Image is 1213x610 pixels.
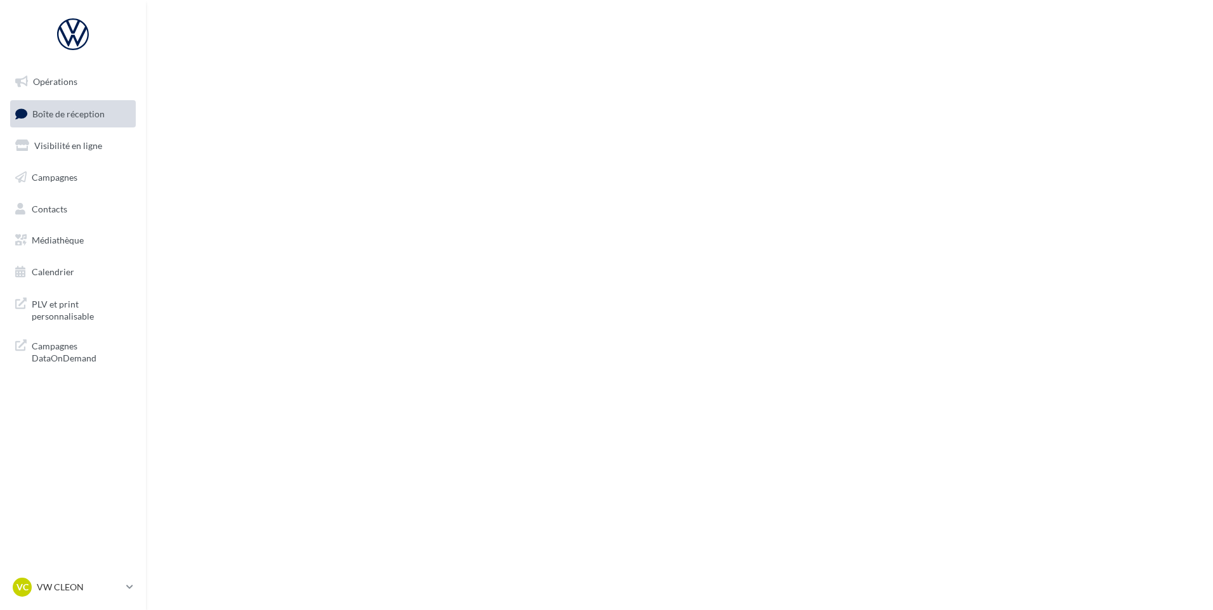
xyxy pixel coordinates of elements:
span: VC [16,581,29,594]
span: Opérations [33,76,77,87]
a: Boîte de réception [8,100,138,127]
a: Opérations [8,68,138,95]
a: Campagnes [8,164,138,191]
a: Médiathèque [8,227,138,254]
span: Campagnes DataOnDemand [32,337,131,365]
a: Calendrier [8,259,138,285]
span: Visibilité en ligne [34,140,102,151]
a: Visibilité en ligne [8,133,138,159]
span: Contacts [32,203,67,214]
span: Boîte de réception [32,108,105,119]
span: Médiathèque [32,235,84,245]
span: Calendrier [32,266,74,277]
p: VW CLEON [37,581,121,594]
a: Campagnes DataOnDemand [8,332,138,370]
a: VC VW CLEON [10,575,136,599]
a: PLV et print personnalisable [8,290,138,328]
a: Contacts [8,196,138,223]
span: PLV et print personnalisable [32,295,131,323]
span: Campagnes [32,172,77,183]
